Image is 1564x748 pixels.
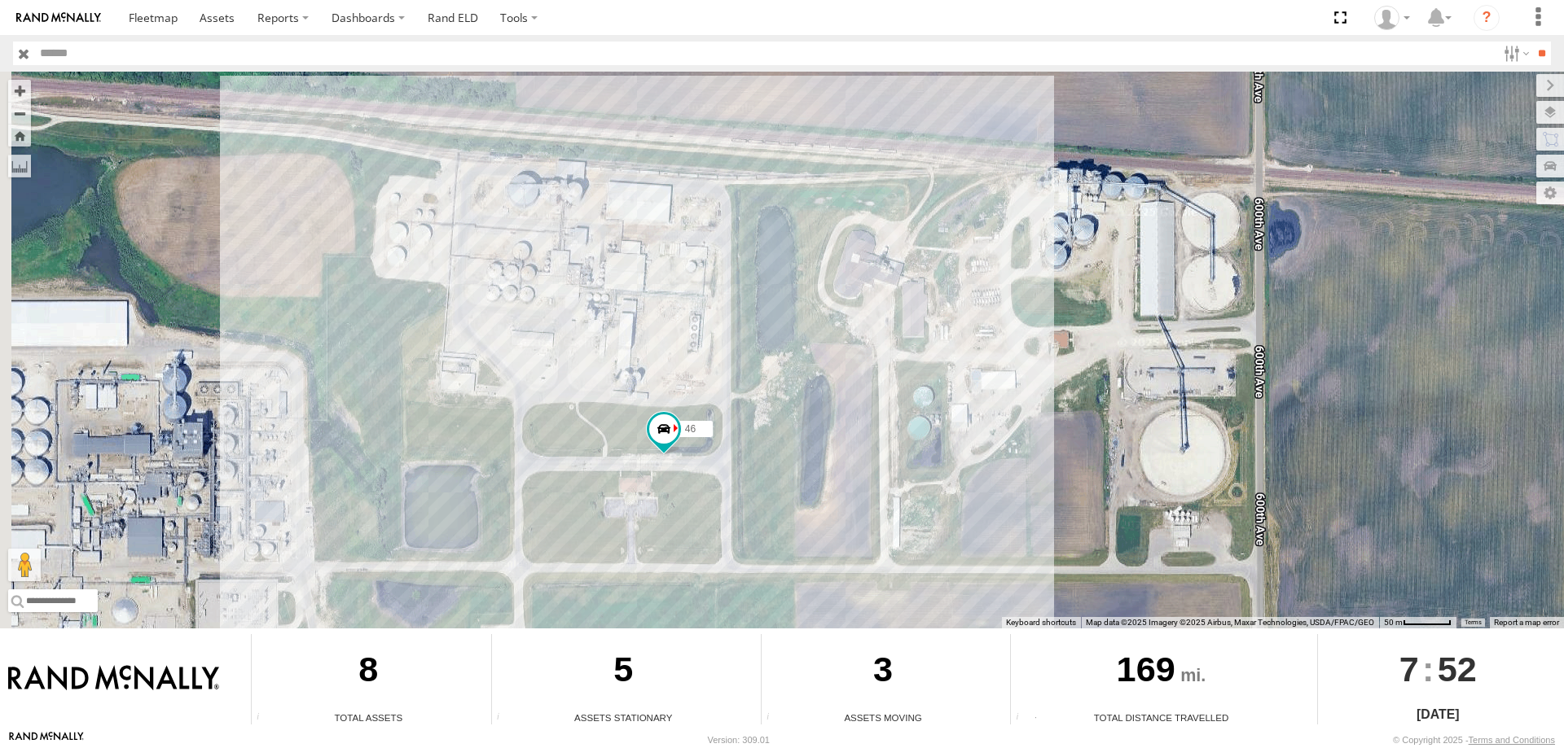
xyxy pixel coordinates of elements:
[1465,619,1482,625] a: Terms (opens in new tab)
[492,634,755,711] div: 5
[762,712,786,724] div: Total number of assets current in transit.
[16,12,101,24] img: rand-logo.svg
[1006,617,1076,628] button: Keyboard shortcuts
[8,155,31,177] label: Measure
[1318,634,1558,704] div: :
[1011,712,1035,724] div: Total distance travelled by all assets within specified date range and applied filters
[1384,618,1403,627] span: 50 m
[1393,735,1555,745] div: © Copyright 2025 -
[8,125,31,147] button: Zoom Home
[1379,617,1456,628] button: Map Scale: 50 m per 56 pixels
[8,102,31,125] button: Zoom out
[762,634,1004,711] div: 3
[1536,182,1564,204] label: Map Settings
[9,732,84,748] a: Visit our Website
[1086,618,1374,627] span: Map data ©2025 Imagery ©2025 Airbus, Maxar Technologies, USDA/FPAC/GEO
[1011,634,1311,711] div: 169
[1469,735,1555,745] a: Terms and Conditions
[8,665,219,693] img: Rand McNally
[492,712,516,724] div: Total number of assets current stationary.
[1368,6,1416,30] div: Chase Tanke
[8,549,41,581] button: Drag Pegman onto the map to open Street View
[252,634,485,711] div: 8
[492,711,755,724] div: Assets Stationary
[1497,42,1532,65] label: Search Filter Options
[685,423,696,435] span: 46
[1494,618,1559,627] a: Report a map error
[1318,705,1558,724] div: [DATE]
[1011,711,1311,724] div: Total Distance Travelled
[1438,634,1477,704] span: 52
[8,80,31,102] button: Zoom in
[708,735,770,745] div: Version: 309.01
[252,711,485,724] div: Total Assets
[1399,634,1419,704] span: 7
[762,711,1004,724] div: Assets Moving
[1474,5,1500,31] i: ?
[252,712,276,724] div: Total number of Enabled Assets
